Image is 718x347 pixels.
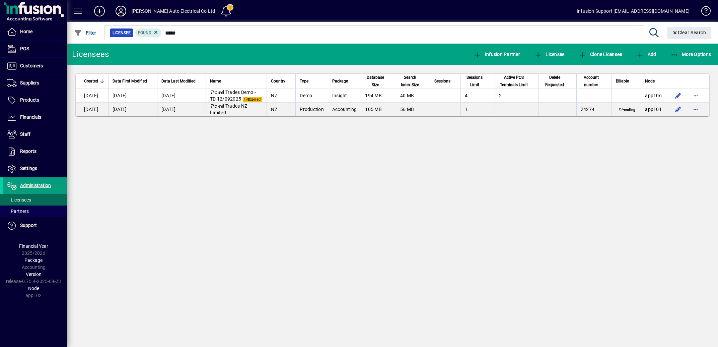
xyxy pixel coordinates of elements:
span: Data First Modified [113,77,147,85]
span: Licensee [534,52,565,57]
a: Financials [3,109,67,126]
button: Edit [673,90,684,101]
span: l Trades Demo - TD 12/092025 [210,90,256,102]
button: Edit [673,104,684,115]
div: Country [271,77,291,85]
span: Database Size [365,74,386,89]
div: Name [210,77,263,85]
button: More options [690,104,701,115]
td: [DATE] [76,89,108,103]
a: Staff [3,126,67,143]
a: Support [3,217,67,234]
span: Package [24,257,43,263]
span: Billable [616,77,629,85]
span: Licensees [7,197,31,203]
span: Clear Search [672,30,706,35]
td: Production [295,103,328,116]
div: Package [332,77,357,85]
span: Support [20,223,37,228]
td: Insight [328,89,361,103]
span: app101.prod.infusionbusinesssoftware.com [645,107,662,112]
button: Filter [72,27,98,39]
span: Expired [243,97,262,102]
div: [PERSON_NAME] Auto Electrical Co Ltd [132,6,215,16]
span: Data Last Modified [161,77,196,85]
div: Search Index Size [400,74,426,89]
div: Data First Modified [113,77,153,85]
div: Delete Requested [543,74,572,89]
td: 105 MB [361,103,396,116]
span: Filter [74,30,96,36]
span: Node [28,286,39,291]
div: Type [300,77,324,85]
a: Products [3,92,67,109]
a: Settings [3,160,67,177]
span: Partners [7,209,29,214]
td: 194 MB [361,89,396,103]
td: [DATE] [157,89,206,103]
div: Infusion Support [EMAIL_ADDRESS][DOMAIN_NAME] [577,6,690,16]
td: 1 [460,103,495,116]
span: Name [210,77,221,85]
td: 40 MB [396,89,430,103]
button: Profile [110,5,132,17]
div: Node [645,77,662,85]
span: Clone Licensee [578,52,622,57]
td: 2 [495,89,538,103]
div: Database Size [365,74,392,89]
span: l Trades NZ Limited [210,103,247,115]
em: Trowe [210,103,223,109]
span: app106.prod.infusionbusinesssoftware.com [645,93,662,98]
div: Billable [616,77,637,85]
span: POS [20,46,29,51]
td: 24274 [576,103,612,116]
span: Home [20,29,32,34]
button: Licensee [532,48,566,60]
span: Country [271,77,285,85]
span: Administration [20,183,51,188]
a: Home [3,23,67,40]
button: Clone Licensee [577,48,624,60]
span: Add [636,52,656,57]
span: Delete Requested [543,74,566,89]
td: NZ [267,103,295,116]
td: [DATE] [108,103,157,116]
a: Customers [3,58,67,74]
td: 4 [460,89,495,103]
span: Found [138,31,151,35]
div: Sessions [434,77,456,85]
a: Suppliers [3,75,67,92]
button: Infusion Partner [472,48,522,60]
span: Staff [20,131,30,137]
span: Financial Year [19,243,48,249]
span: Financials [20,114,41,120]
td: 56 MB [396,103,430,116]
div: Licensees [72,49,109,60]
button: Add [89,5,110,17]
a: Partners [3,206,67,217]
td: Accounting [328,103,361,116]
span: Search Index Size [400,74,420,89]
button: More options [690,90,701,101]
button: Add [634,48,658,60]
span: Sessions Limit [465,74,485,89]
span: Type [300,77,308,85]
div: Active POS Terminals Limit [499,74,534,89]
span: Created [84,77,98,85]
td: [DATE] [157,103,206,116]
span: Version [26,272,42,277]
span: Licensee [113,30,131,36]
span: Account number [581,74,601,89]
a: Licensees [3,194,67,206]
a: Reports [3,143,67,160]
span: Suppliers [20,80,39,85]
em: Trowe [210,90,223,95]
span: Reports [20,149,37,154]
button: More Options [669,48,713,60]
div: Data Last Modified [161,77,202,85]
a: POS [3,41,67,57]
td: [DATE] [76,103,108,116]
div: Sessions Limit [465,74,491,89]
span: Package [332,77,348,85]
button: Clear [667,27,712,39]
